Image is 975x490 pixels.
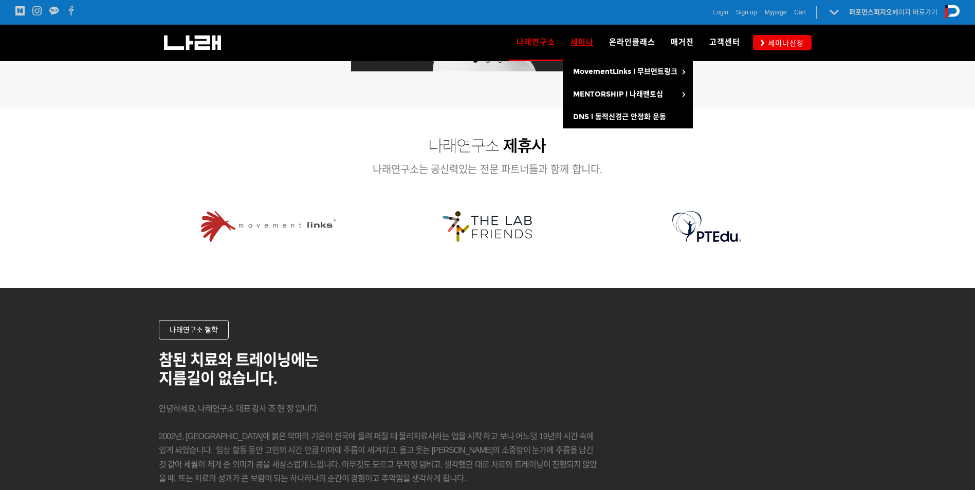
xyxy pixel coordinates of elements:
[713,7,728,17] a: Login
[517,34,555,50] span: 나래연구소
[663,25,702,61] a: 매거진
[849,8,892,16] strong: 퍼포먼스피지오
[509,25,563,61] a: 나래연구소
[159,320,229,340] a: 나래연구소 철학
[736,7,757,17] a: Sign up
[702,25,748,61] a: 고객센터
[563,25,601,61] a: 세미나
[765,7,787,17] a: Mypage
[159,432,597,483] span: 2002년, [GEOGRAPHIC_DATA]에 붉은 악마의 기운이 전국에 울려 퍼질 때 물리치료사라는 업을 시작 하고 보니 어느덧 19년의 시간 속에 있게 되었습니다. 임상 ...
[794,7,806,17] a: Cart
[849,8,937,16] a: 퍼포먼스피지오페이지 바로가기
[159,370,278,387] strong: 지름길이 없습니다.
[159,351,319,368] strong: 참된 치료와 트레이닝에는
[765,38,804,48] span: 세미나신청
[709,37,740,47] span: 고객센터
[573,112,666,121] span: DNS l 동적신경근 안정화 운동
[563,106,693,128] a: DNS l 동적신경근 안정화 운동
[573,90,663,99] span: MENTORSHIP l 나래멘토십
[671,37,694,47] span: 매거진
[753,35,812,50] a: 세미나신청
[159,404,319,413] span: 안녕하세요, 나래연구소 대표 강사 조 현 정 입니다.
[563,61,693,83] a: MovementLinks l 무브먼트링크
[609,37,655,47] span: 온라인클래스
[601,25,663,61] a: 온라인클래스
[571,37,594,47] span: 세미나
[415,138,560,153] img: 2a74eec04bcab.png
[563,83,693,106] a: MENTORSHIP l 나래멘토십
[573,67,677,76] span: MovementLinks l 무브먼트링크
[373,164,602,175] span: 나래연구소는 공신력있는 전문 파트너들과 함께 합니다.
